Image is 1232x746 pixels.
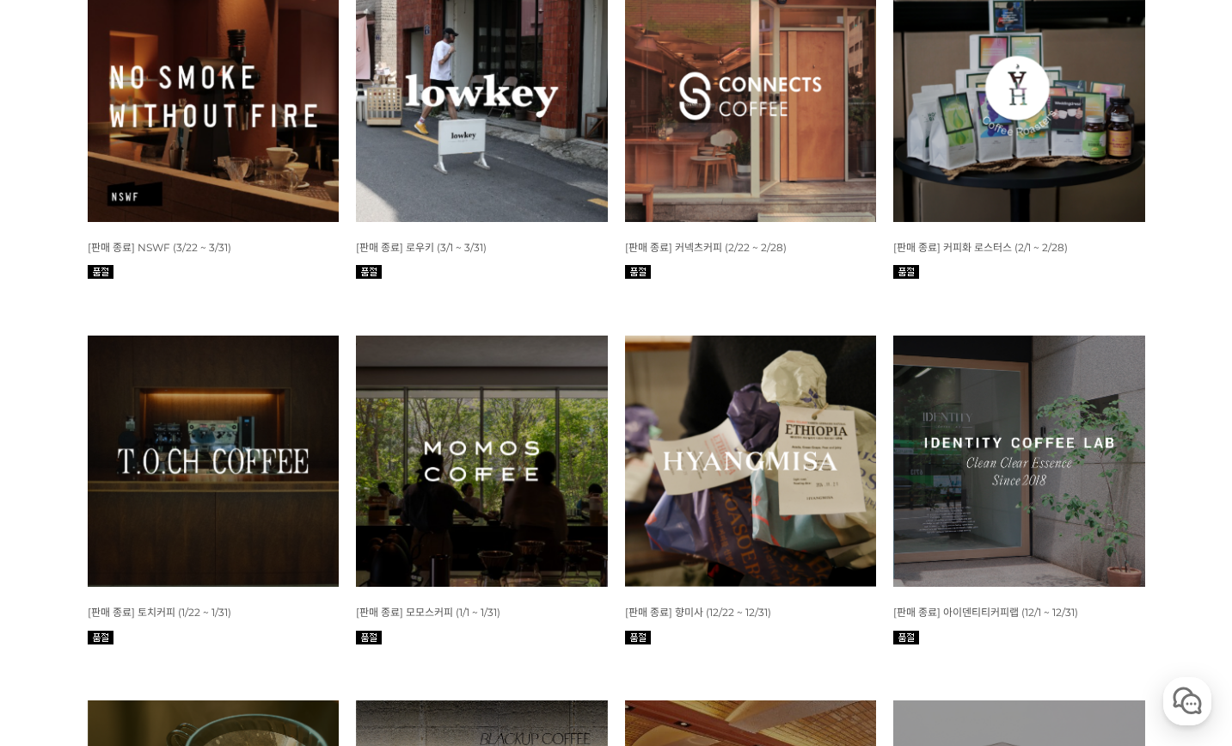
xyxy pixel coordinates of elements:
[625,631,651,644] img: 품절
[356,265,382,279] img: 품절
[356,605,500,619] a: [판매 종료] 모모스커피 (1/1 ~ 1/31)
[893,241,1068,254] span: [판매 종료] 커피화 로스터스 (2/1 ~ 2/28)
[88,336,340,588] img: 1월 커피 스몰월픽 토치커피
[88,605,231,619] a: [판매 종료] 토치커피 (1/22 ~ 1/31)
[113,546,222,589] a: 대화
[893,605,1078,619] a: [판매 종료] 아이덴티티커피랩 (12/1 ~ 12/31)
[157,572,178,586] span: 대화
[356,631,382,644] img: 품절
[356,336,608,588] img: 1월 커피 월픽 모모스
[625,336,877,588] img: 12월 커피 스몰월픽 향미사
[893,631,919,644] img: 품절
[222,546,330,589] a: 설정
[625,265,651,279] img: 품절
[625,605,771,619] a: [판매 종료] 향미사 (12/22 ~ 12/31)
[893,265,919,279] img: 품절
[356,241,487,254] span: [판매 종료] 로우키 (3/1 ~ 3/31)
[625,241,787,254] span: [판매 종료] 커넥츠커피 (2/22 ~ 2/28)
[893,336,1145,588] img: 12월 커피 월픽 아이덴티티커피랩
[266,571,286,585] span: 설정
[88,265,113,279] img: 품절
[5,546,113,589] a: 홈
[356,240,487,254] a: [판매 종료] 로우키 (3/1 ~ 3/31)
[88,240,231,254] a: [판매 종료] NSWF (3/22 ~ 3/31)
[54,571,64,585] span: 홈
[88,631,113,644] img: 품절
[625,240,787,254] a: [판매 종료] 커넥츠커피 (2/22 ~ 2/28)
[893,240,1068,254] a: [판매 종료] 커피화 로스터스 (2/1 ~ 2/28)
[88,241,231,254] span: [판매 종료] NSWF (3/22 ~ 3/31)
